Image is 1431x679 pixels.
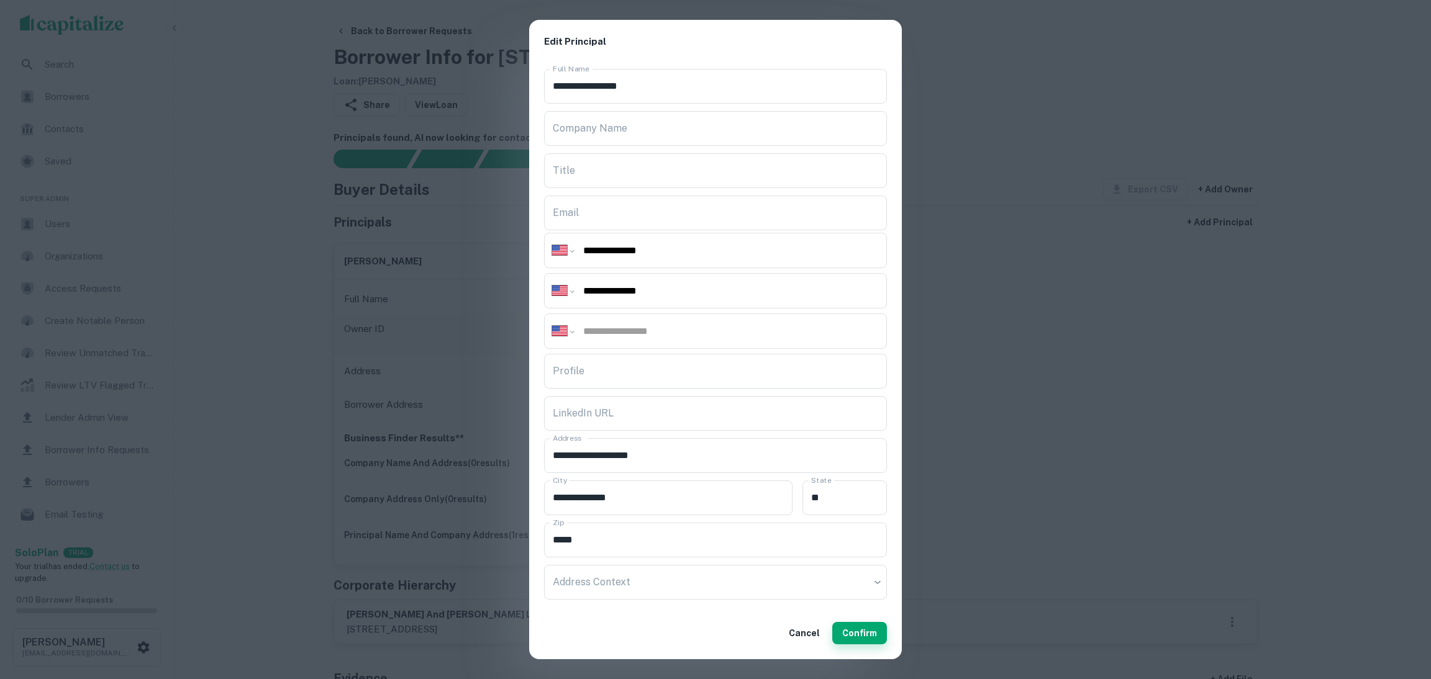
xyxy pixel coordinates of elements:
label: Full Name [553,63,589,74]
div: ​ [544,565,887,600]
button: Confirm [832,622,887,644]
label: City [553,475,567,485]
h2: Edit Principal [529,20,902,64]
label: Zip [553,517,564,528]
iframe: Chat Widget [1369,580,1431,639]
label: Address [553,433,581,443]
label: State [811,475,831,485]
button: Cancel [784,622,825,644]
